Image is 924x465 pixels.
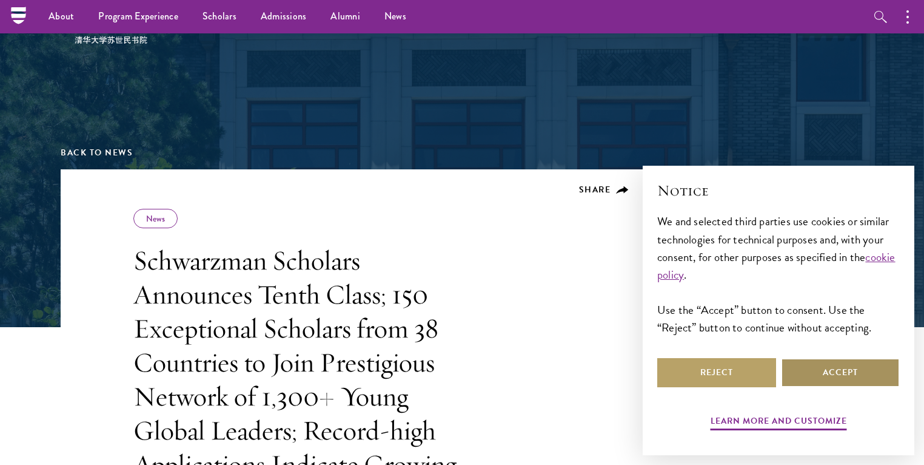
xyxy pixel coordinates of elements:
[146,212,165,225] a: News
[579,183,611,196] span: Share
[657,212,900,336] div: We and selected third parties use cookies or similar technologies for technical purposes and, wit...
[781,358,900,387] button: Accept
[657,358,776,387] button: Reject
[657,180,900,201] h2: Notice
[711,413,847,432] button: Learn more and customize
[657,248,896,283] a: cookie policy
[61,146,133,159] a: Back to News
[579,185,629,195] button: Share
